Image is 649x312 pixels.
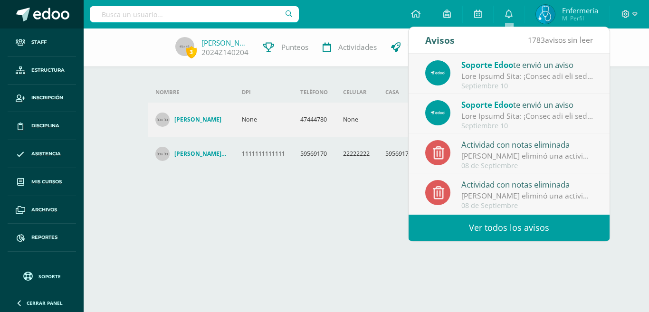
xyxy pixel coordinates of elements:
div: [PERSON_NAME] eliminó una actividad en TOEFL [PERSON_NAME] V A Onceavo Bachillerato [461,190,593,201]
th: Celular [335,82,377,103]
span: Cerrar panel [27,300,63,306]
span: Archivos [31,206,57,214]
img: 544892825c0ef607e0100ea1c1606ec1.png [425,100,450,125]
a: Disciplina [8,112,76,140]
span: Staff [31,38,47,46]
div: Septiembre 10 [461,122,593,130]
img: 544892825c0ef607e0100ea1c1606ec1.png [425,60,450,85]
a: Ver todos los avisos [409,215,610,241]
h4: [PERSON_NAME][US_STATE] [174,150,227,158]
span: 3 [186,46,197,58]
span: Soporte Edoo [461,59,513,70]
span: Estructura [31,66,65,74]
a: Punteos [256,28,315,66]
span: Reportes [31,234,57,241]
div: 08 de Septiembre [461,162,593,170]
a: Soporte [11,269,72,282]
th: Teléfono [293,82,335,103]
div: 08 de Septiembre [461,202,593,210]
a: [PERSON_NAME] [201,38,249,47]
span: Trayectoria [408,42,446,52]
td: None [234,103,293,137]
a: Trayectoria [384,28,453,66]
span: Soporte Edoo [461,99,513,110]
a: Reportes [8,224,76,252]
div: Guía Rápida Edoo: ¡Conoce qué son los Bolsones o Divisiones de Nota!: En Edoo, buscamos que cada ... [461,71,593,82]
div: Avisos [425,27,455,53]
td: 47444780 [293,103,335,137]
a: Inscripción [8,85,76,113]
td: 59569170 [293,137,335,171]
span: Actividades [338,42,377,52]
span: Enfermería [562,6,598,15]
td: None [335,103,377,137]
th: Nombre [148,82,234,103]
span: Asistencia [31,150,61,158]
div: Actividad con notas eliminada [461,138,593,151]
th: Casa [378,82,420,103]
a: [PERSON_NAME] [155,113,227,127]
h4: [PERSON_NAME] [174,116,221,123]
a: [PERSON_NAME][US_STATE] [155,147,227,161]
div: te envió un aviso [461,98,593,111]
div: Actividad con notas eliminada [461,178,593,190]
a: Archivos [8,196,76,224]
img: 45x45 [175,37,194,56]
img: 30x30 [155,113,170,127]
div: Guía Rápida Edoo: ¡Conoce qué son los Bolsones o Divisiones de Nota!: En Edoo, buscamos que cada ... [461,111,593,122]
td: 1111111111111 [234,137,293,171]
span: Soporte [38,273,61,280]
a: Estructura [8,57,76,85]
div: [PERSON_NAME] eliminó una actividad en TOEFL [PERSON_NAME] V A Onceavo Bachillerato [461,151,593,161]
span: Mi Perfil [562,14,598,22]
a: Staff [8,28,76,57]
th: DPI [234,82,293,103]
span: 1783 [528,35,545,45]
span: Mis cursos [31,178,62,186]
a: Mis cursos [8,168,76,196]
img: aa4f30ea005d28cfb9f9341ec9462115.png [536,5,555,24]
img: 30x30 [155,147,170,161]
input: Busca un usuario... [90,6,299,22]
a: 2024Z140204 [201,47,248,57]
div: Septiembre 10 [461,82,593,90]
span: avisos sin leer [528,35,593,45]
span: Inscripción [31,94,63,102]
a: Actividades [315,28,384,66]
td: 22222222 [335,137,377,171]
span: Punteos [281,42,308,52]
td: 59569170 [378,137,420,171]
div: te envió un aviso [461,58,593,71]
span: Disciplina [31,122,59,130]
a: Asistencia [8,140,76,168]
